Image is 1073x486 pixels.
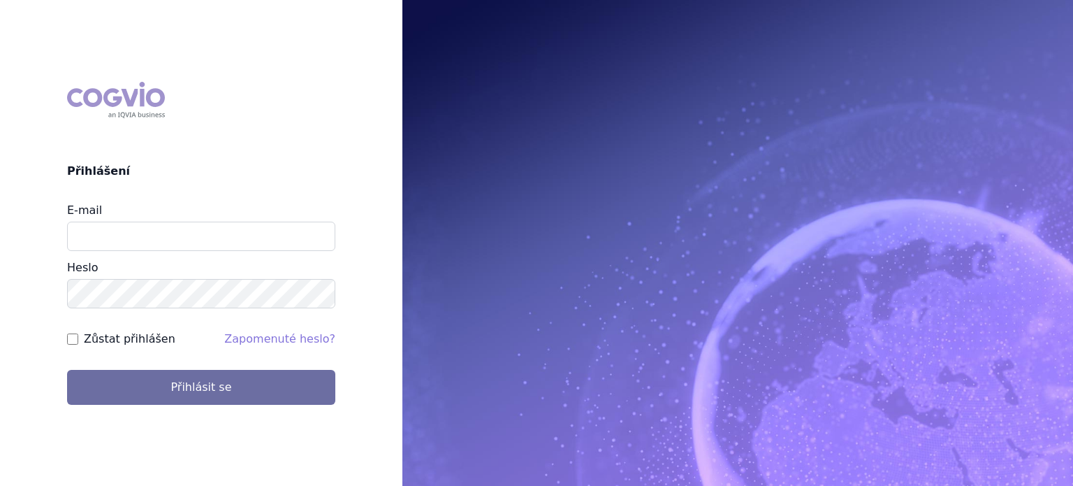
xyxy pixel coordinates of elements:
label: Zůstat přihlášen [84,331,175,348]
a: Zapomenuté heslo? [224,332,335,345]
label: Heslo [67,261,98,274]
button: Přihlásit se [67,370,335,405]
div: COGVIO [67,82,165,118]
h2: Přihlášení [67,163,335,180]
label: E-mail [67,203,102,217]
